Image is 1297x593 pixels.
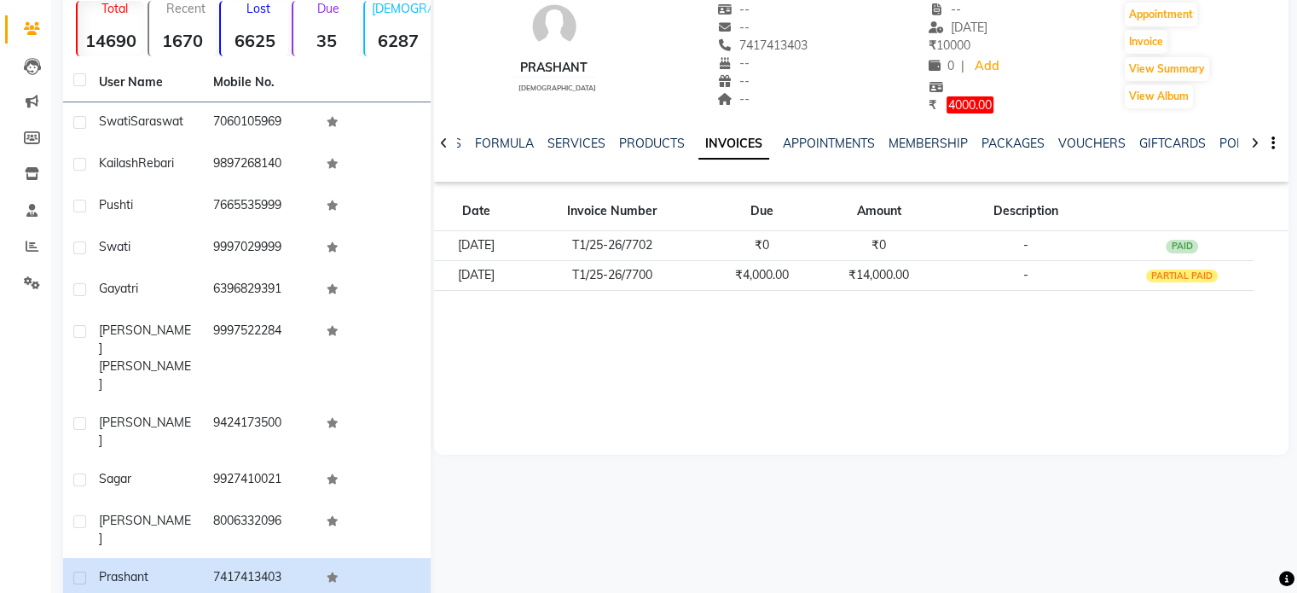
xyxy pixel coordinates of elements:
th: Invoice Number [518,192,707,231]
th: Due [707,192,818,231]
p: Due [297,1,360,16]
p: Recent [156,1,216,16]
img: avatar [529,1,580,52]
span: - [1023,267,1028,282]
span: -- [717,55,750,71]
span: -- [717,2,750,17]
span: Swati [99,239,130,254]
a: MEMBERSHIP [889,136,968,151]
a: FORMULA [475,136,534,151]
td: 8006332096 [203,502,317,558]
span: | [961,57,964,75]
a: APPOINTMENTS [783,136,875,151]
td: [DATE] [434,260,518,290]
button: Invoice [1125,30,1167,54]
th: Description [941,192,1111,231]
strong: 6287 [365,30,431,51]
a: Add [971,55,1001,78]
td: 9997522284 [203,311,317,404]
a: VOUCHERS [1058,136,1126,151]
p: Lost [228,1,287,16]
th: Amount [818,192,941,231]
button: View Album [1125,84,1193,108]
span: [PERSON_NAME] [99,513,191,546]
td: ₹0 [707,230,818,260]
th: User Name [89,63,203,102]
a: INVOICES [698,129,769,160]
td: 6396829391 [203,270,317,311]
span: - [1023,237,1028,253]
td: ₹14,000.00 [818,260,941,290]
strong: 14690 [78,30,144,51]
span: Kailash [99,155,138,171]
span: -- [717,91,750,107]
td: 9927410021 [203,460,317,502]
span: Swati [99,113,130,129]
td: T1/25-26/7702 [518,230,707,260]
td: 9897268140 [203,144,317,186]
div: PARTIAL PAID [1146,270,1219,283]
span: -- [717,20,750,35]
td: T1/25-26/7700 [518,260,707,290]
a: POINTS [1219,136,1263,151]
p: Total [84,1,144,16]
span: Gayatri [99,281,138,296]
span: -- [929,2,961,17]
strong: 1670 [149,30,216,51]
td: 9997029999 [203,228,317,270]
span: -- [717,73,750,89]
a: PACKAGES [981,136,1045,151]
button: Appointment [1125,3,1197,26]
span: [DEMOGRAPHIC_DATA] [518,84,596,92]
span: ₹ [929,38,936,53]
p: [DEMOGRAPHIC_DATA] [372,1,431,16]
span: [PERSON_NAME] [99,415,191,448]
div: PAID [1166,240,1198,253]
span: Prashant [99,569,148,584]
span: 10000 [929,38,970,53]
td: [DATE] [434,230,518,260]
span: [PERSON_NAME] [99,323,191,356]
span: Rebari [138,155,174,171]
span: Saraswat [130,113,183,129]
a: SERVICES [547,136,605,151]
span: 4000.00 [947,96,993,113]
span: Sagar [99,471,131,486]
a: GIFTCARDS [1139,136,1206,151]
td: 9424173500 [203,404,317,460]
button: View Summary [1125,57,1209,81]
a: PRODUCTS [619,136,685,151]
td: ₹4,000.00 [707,260,818,290]
strong: 6625 [221,30,287,51]
span: [DATE] [929,20,987,35]
span: 0 [929,58,954,73]
th: Mobile No. [203,63,317,102]
span: ₹ [929,97,936,113]
div: Prashant [512,59,596,77]
span: Pushti [99,197,133,212]
span: 7417413403 [717,38,808,53]
span: [PERSON_NAME] [99,358,191,392]
th: Date [434,192,518,231]
td: ₹0 [818,230,941,260]
td: 7060105969 [203,102,317,144]
td: 7665535999 [203,186,317,228]
strong: 35 [293,30,360,51]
